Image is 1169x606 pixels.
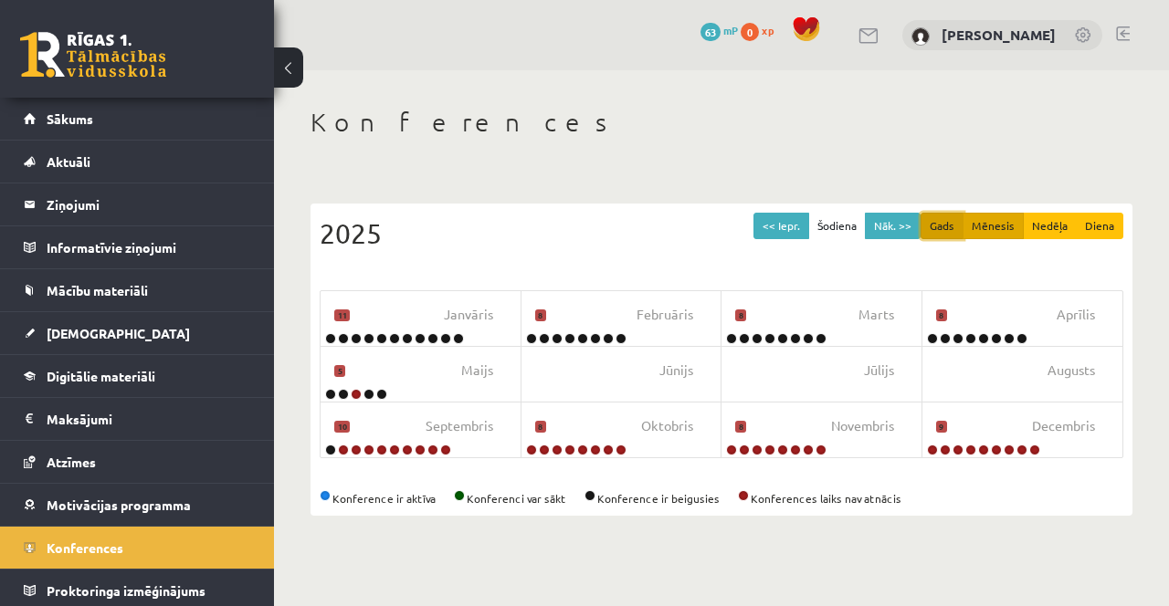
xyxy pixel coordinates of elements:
[24,269,251,311] a: Mācību materiāli
[1048,360,1095,381] span: Augusts
[936,421,947,434] small: 9
[47,496,191,513] span: Motivācijas programma
[921,213,964,239] button: Gads
[426,416,493,436] span: Septembris
[24,226,251,268] a: Informatīvie ziņojumi
[641,416,693,436] span: Oktobris
[311,107,1132,138] h1: Konferences
[700,23,738,37] a: 63 mP
[47,110,93,127] span: Sākums
[808,213,866,239] button: Šodiena
[24,527,251,569] a: Konferences
[762,23,774,37] span: xp
[47,454,96,470] span: Atzīmes
[24,141,251,183] a: Aktuāli
[320,213,1123,254] div: 2025
[659,360,693,381] span: Jūnijs
[47,368,155,384] span: Digitālie materiāli
[24,183,251,225] a: Ziņojumi
[47,183,251,225] legend: Ziņojumi
[741,23,759,41] span: 0
[24,484,251,526] a: Motivācijas programma
[320,490,1123,507] div: Konference ir aktīva Konferenci var sākt Konference ir beigusies Konferences laiks nav atnācis
[1076,213,1123,239] button: Diena
[461,360,493,381] span: Maijs
[24,98,251,140] a: Sākums
[723,23,738,37] span: mP
[47,325,190,341] span: [DEMOGRAPHIC_DATA]
[334,365,345,378] small: 5
[831,416,894,436] span: Novembris
[334,421,350,434] small: 10
[47,539,123,556] span: Konferences
[735,309,746,322] small: 8
[963,213,1024,239] button: Mēnesis
[535,309,546,322] small: 8
[47,153,90,170] span: Aktuāli
[444,305,493,325] span: Janvāris
[334,309,350,322] small: 11
[637,305,693,325] span: Februāris
[942,26,1056,44] a: [PERSON_NAME]
[47,282,148,298] span: Mācību materiāli
[47,398,251,440] legend: Maksājumi
[735,421,746,434] small: 8
[864,360,894,381] span: Jūlijs
[700,23,721,41] span: 63
[936,309,947,322] small: 8
[47,582,205,599] span: Proktoringa izmēģinājums
[911,27,930,46] img: Luīze Vasiļjeva
[20,32,166,78] a: Rīgas 1. Tālmācības vidusskola
[24,398,251,440] a: Maksājumi
[865,213,921,239] button: Nāk. >>
[858,305,894,325] span: Marts
[24,355,251,397] a: Digitālie materiāli
[1057,305,1095,325] span: Aprīlis
[741,23,783,37] a: 0 xp
[24,312,251,354] a: [DEMOGRAPHIC_DATA]
[24,441,251,483] a: Atzīmes
[753,213,809,239] button: << Iepr.
[535,421,546,434] small: 8
[47,226,251,268] legend: Informatīvie ziņojumi
[1032,416,1095,436] span: Decembris
[1023,213,1077,239] button: Nedēļa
